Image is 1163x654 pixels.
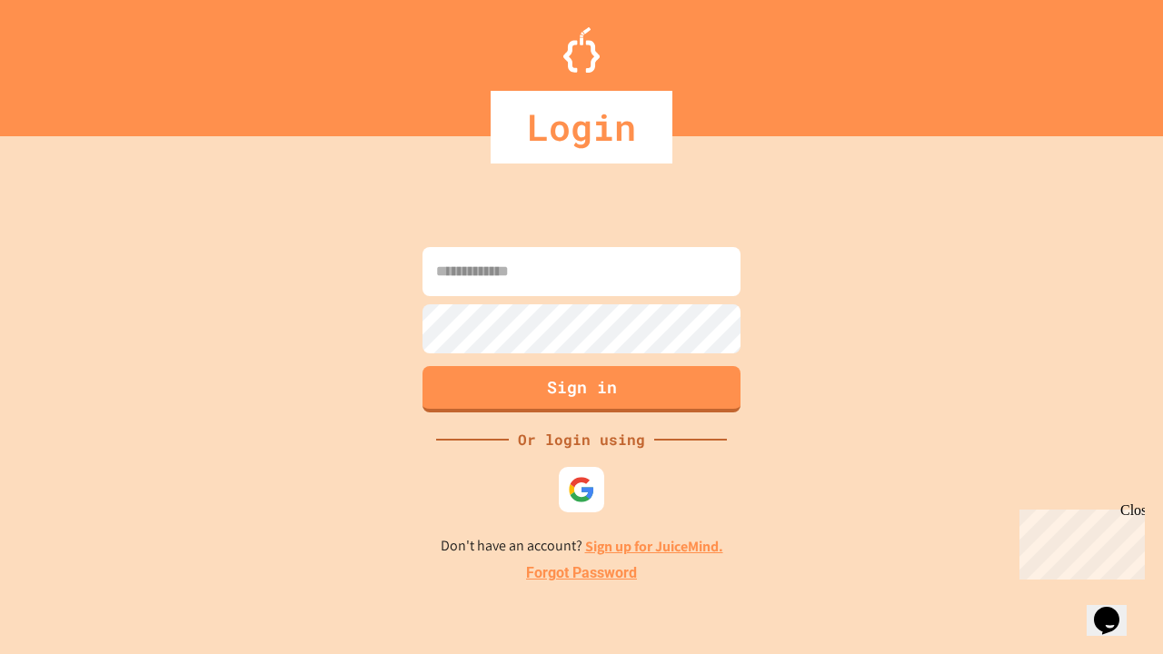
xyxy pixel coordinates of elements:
a: Sign up for JuiceMind. [585,537,723,556]
div: Chat with us now!Close [7,7,125,115]
a: Forgot Password [526,562,637,584]
div: Login [491,91,672,163]
div: Or login using [509,429,654,451]
button: Sign in [422,366,741,412]
img: Logo.svg [563,27,600,73]
img: google-icon.svg [568,476,595,503]
iframe: chat widget [1012,502,1145,580]
p: Don't have an account? [441,535,723,558]
iframe: chat widget [1087,581,1145,636]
